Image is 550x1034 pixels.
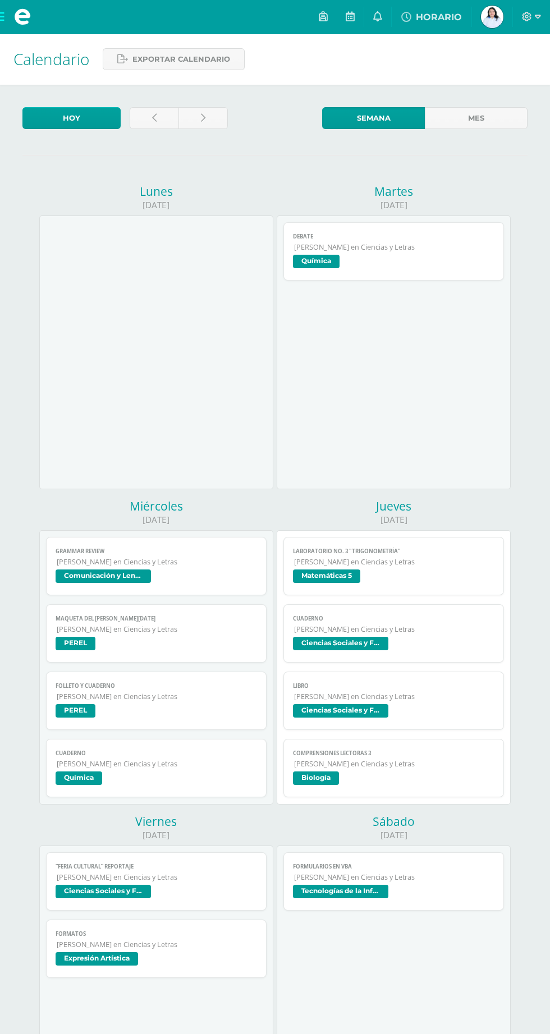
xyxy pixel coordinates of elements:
[39,183,273,199] div: Lunes
[294,557,494,567] span: [PERSON_NAME] en Ciencias y Letras
[293,863,494,870] span: Formularios en vba
[283,537,503,595] a: Laboratorio No. 3 "Trigonometría"[PERSON_NAME] en Ciencias y LetrasMatemáticas 5
[294,872,494,882] span: [PERSON_NAME] en Ciencias y Letras
[293,771,339,785] span: Biología
[425,107,528,129] a: Mes
[39,829,273,841] div: [DATE]
[277,514,511,526] div: [DATE]
[277,814,511,829] div: Sábado
[13,48,89,70] span: Calendario
[56,704,95,718] span: PEREL
[46,852,266,911] a: “Feria Cultural” Reportaje[PERSON_NAME] en Ciencias y LetrasCiencias Sociales y Formación Ciudada...
[46,920,266,978] a: Formatos[PERSON_NAME] en Ciencias y LetrasExpresión Artística
[277,199,511,211] div: [DATE]
[57,940,256,949] span: [PERSON_NAME] en Ciencias y Letras
[57,692,256,701] span: [PERSON_NAME] en Ciencias y Letras
[56,771,102,785] span: Química
[294,624,494,634] span: [PERSON_NAME] en Ciencias y Letras
[57,872,256,882] span: [PERSON_NAME] en Ciencias y Letras
[39,814,273,829] div: Viernes
[46,739,266,797] a: Cuaderno[PERSON_NAME] en Ciencias y LetrasQuímica
[56,885,151,898] span: Ciencias Sociales y Formación Ciudadana 5
[57,759,256,769] span: [PERSON_NAME] en Ciencias y Letras
[293,548,494,555] span: Laboratorio No. 3 "Trigonometría"
[56,863,256,870] span: “Feria Cultural” Reportaje
[283,222,503,281] a: DEbate[PERSON_NAME] en Ciencias y LetrasQuímica
[56,750,256,757] span: Cuaderno
[57,557,256,567] span: [PERSON_NAME] en Ciencias y Letras
[293,704,388,718] span: Ciencias Sociales y Formación Ciudadana 5
[277,183,511,199] div: Martes
[416,12,462,22] span: HORARIO
[103,48,245,70] a: Exportar calendario
[293,569,360,583] span: Matemáticas 5
[283,739,503,797] a: Comprensiones lectoras 3[PERSON_NAME] en Ciencias y LetrasBiología
[283,852,503,911] a: Formularios en vba[PERSON_NAME] en Ciencias y LetrasTecnologías de la Información y Comunicación 5
[46,672,266,730] a: Folleto y cuaderno[PERSON_NAME] en Ciencias y LetrasPEREL
[56,682,256,690] span: Folleto y cuaderno
[293,885,388,898] span: Tecnologías de la Información y Comunicación 5
[56,952,138,966] span: Expresión Artística
[293,637,388,650] span: Ciencias Sociales y Formación Ciudadana 5
[294,692,494,701] span: [PERSON_NAME] en Ciencias y Letras
[283,672,503,730] a: Libro[PERSON_NAME] en Ciencias y LetrasCiencias Sociales y Formación Ciudadana 5
[481,6,503,28] img: 8a7318a875dd17d5ab79ac8153c96a7f.png
[22,107,121,129] a: Hoy
[293,255,340,268] span: Química
[46,604,266,663] a: Maqueta del [PERSON_NAME][DATE][PERSON_NAME] en Ciencias y LetrasPEREL
[293,615,494,622] span: Cuaderno
[294,242,494,252] span: [PERSON_NAME] en Ciencias y Letras
[39,199,273,211] div: [DATE]
[322,107,425,129] a: Semana
[277,829,511,841] div: [DATE]
[283,604,503,663] a: Cuaderno[PERSON_NAME] en Ciencias y LetrasCiencias Sociales y Formación Ciudadana 5
[294,759,494,769] span: [PERSON_NAME] en Ciencias y Letras
[46,537,266,595] a: Grammar Review[PERSON_NAME] en Ciencias y LetrasComunicación y Lenguaje L3, Inglés 5
[56,569,151,583] span: Comunicación y Lenguaje L3, Inglés 5
[39,514,273,526] div: [DATE]
[277,498,511,514] div: Jueves
[56,637,95,650] span: PEREL
[56,548,256,555] span: Grammar Review
[132,49,230,70] span: Exportar calendario
[57,624,256,634] span: [PERSON_NAME] en Ciencias y Letras
[293,682,494,690] span: Libro
[56,930,256,938] span: Formatos
[293,233,494,240] span: DEbate
[39,498,273,514] div: Miércoles
[56,615,256,622] span: Maqueta del [PERSON_NAME][DATE]
[293,750,494,757] span: Comprensiones lectoras 3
